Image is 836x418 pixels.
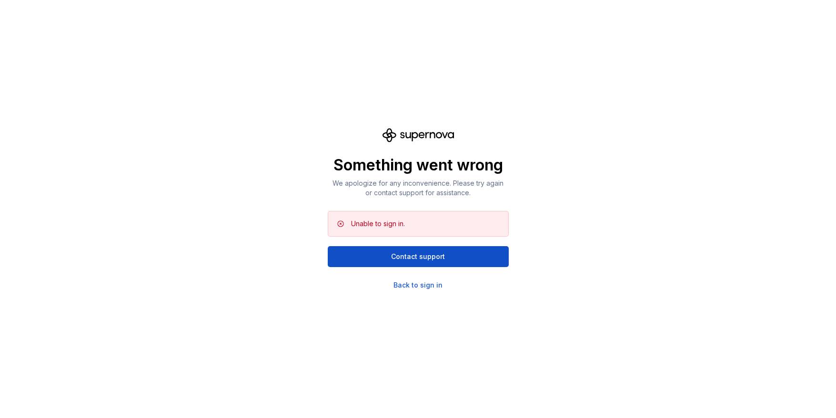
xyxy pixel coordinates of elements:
p: Something went wrong [328,156,509,175]
p: We apologize for any inconvenience. Please try again or contact support for assistance. [328,179,509,198]
div: Unable to sign in. [351,219,405,229]
span: Contact support [391,252,445,261]
button: Contact support [328,246,509,267]
a: Back to sign in [393,280,443,290]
